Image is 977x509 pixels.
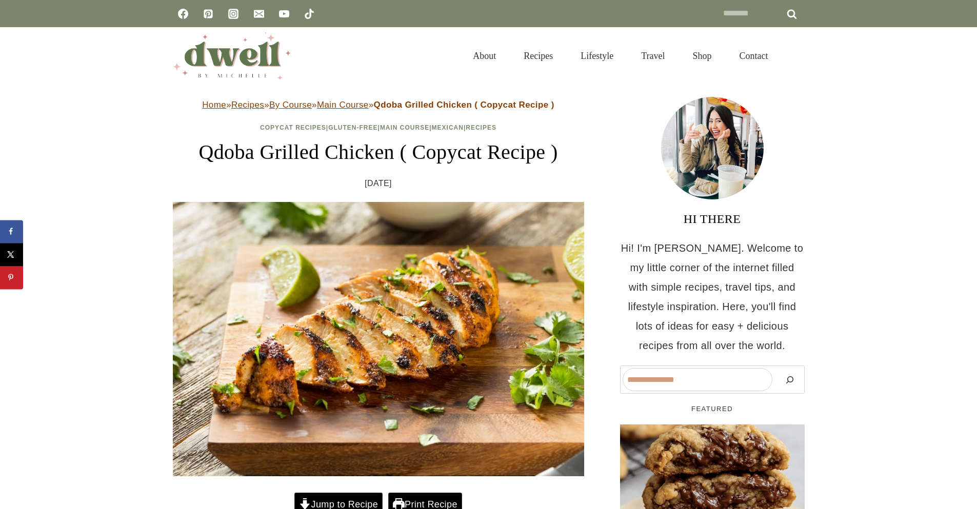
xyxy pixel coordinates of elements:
a: TikTok [299,4,320,24]
a: Copycat Recipes [260,124,326,131]
img: DWELL by michelle [173,32,291,79]
button: View Search Form [787,47,805,65]
a: Travel [627,38,679,74]
p: Hi! I'm [PERSON_NAME]. Welcome to my little corner of the internet filled with simple recipes, tr... [620,238,805,355]
a: Gluten-Free [328,124,377,131]
a: About [459,38,510,74]
strong: Qdoba Grilled Chicken ( Copycat Recipe ) [374,100,554,110]
a: Lifestyle [567,38,627,74]
a: Main Course [380,124,429,131]
time: [DATE] [365,176,392,191]
nav: Primary Navigation [459,38,782,74]
a: Main Course [317,100,369,110]
span: | | | | [260,124,496,131]
a: YouTube [274,4,294,24]
a: By Course [269,100,312,110]
a: Contact [726,38,782,74]
a: Email [249,4,269,24]
a: Home [202,100,226,110]
h3: HI THERE [620,210,805,228]
a: Recipes [466,124,496,131]
img: Qdoba grilled chicken with cilantro and lime [173,202,584,476]
h5: FEATURED [620,404,805,414]
a: Recipes [510,38,567,74]
a: Mexican [432,124,464,131]
a: Instagram [223,4,244,24]
a: Shop [679,38,725,74]
a: Facebook [173,4,193,24]
span: » » » » [202,100,554,110]
button: Search [777,368,802,391]
a: Pinterest [198,4,218,24]
h1: Qdoba Grilled Chicken ( Copycat Recipe ) [173,137,584,168]
a: Recipes [231,100,264,110]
